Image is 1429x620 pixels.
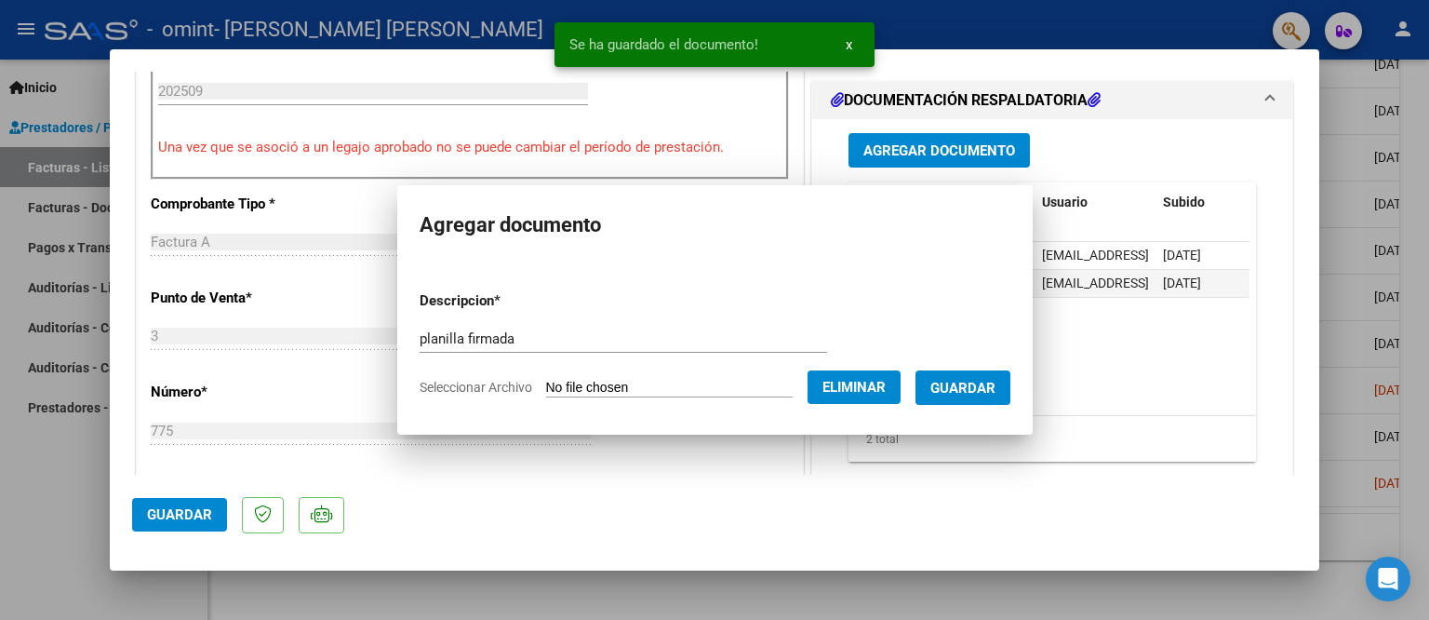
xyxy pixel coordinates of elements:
button: Agregar Documento [848,133,1030,168]
datatable-header-cell: Subido [1155,182,1249,222]
div: 2 total [848,416,1256,463]
span: Se ha guardado el documento! [569,35,758,54]
span: [EMAIL_ADDRESS][DOMAIN_NAME] - [PERSON_NAME] [1042,276,1357,290]
datatable-header-cell: Documento [895,182,1035,222]
datatable-header-cell: Usuario [1035,182,1155,222]
span: [DATE] [1163,248,1201,263]
p: Punto de Venta [151,288,342,309]
span: x [846,36,852,53]
div: DOCUMENTACIÓN RESPALDATORIA [812,119,1292,505]
span: Seleccionar Archivo [420,380,532,395]
h2: Agregar documento [420,208,1010,243]
span: Guardar [930,380,995,397]
span: [EMAIL_ADDRESS][DOMAIN_NAME] - [PERSON_NAME] [1042,248,1357,263]
datatable-header-cell: Acción [1249,182,1342,222]
div: Open Intercom Messenger [1366,557,1410,601]
datatable-header-cell: ID [848,182,895,222]
h1: DOCUMENTACIÓN RESPALDATORIA [831,89,1101,112]
button: Guardar [132,498,227,532]
span: Eliminar [822,379,886,396]
mat-expansion-panel-header: DOCUMENTACIÓN RESPALDATORIA [812,82,1292,119]
span: Agregar Documento [863,142,1015,159]
p: Comprobante Tipo * [151,194,342,215]
button: Guardar [915,371,1010,405]
span: Guardar [147,506,212,523]
span: Subido [1163,195,1205,209]
span: [DATE] [1163,276,1201,290]
span: Usuario [1042,195,1088,209]
p: Una vez que se asoció a un legajo aprobado no se puede cambiar el período de prestación. [158,137,781,158]
p: Descripcion [420,290,597,312]
span: Factura A [151,234,210,250]
button: Eliminar [808,371,901,404]
p: Número [151,382,342,403]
